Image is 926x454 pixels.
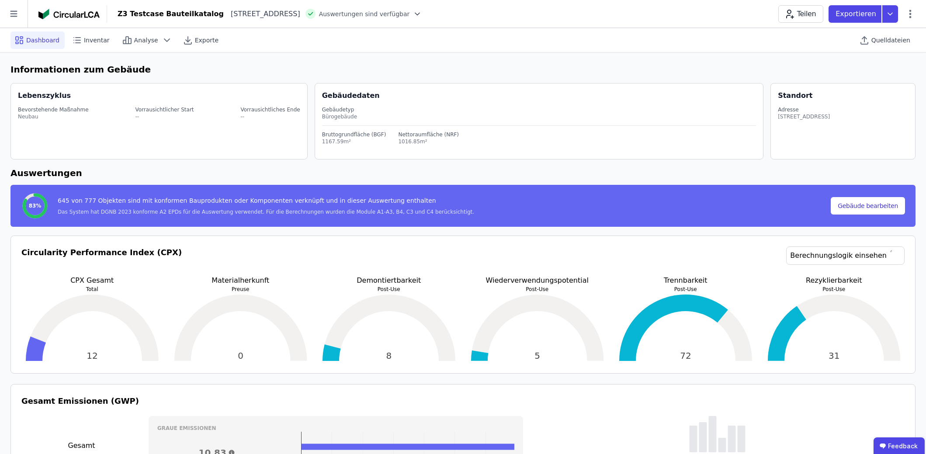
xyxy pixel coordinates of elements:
a: Berechnungslogik einsehen [786,246,905,265]
span: Dashboard [26,36,59,45]
div: Gebäudedaten [322,90,763,101]
p: Post-Use [615,286,756,293]
div: Neubau [18,113,89,120]
div: Bürogebäude [322,113,756,120]
div: Bruttogrundfläche (BGF) [322,131,386,138]
div: 1167.59m² [322,138,386,145]
div: Das System hat DGNB 2023 konforme A2 EPDs für die Auswertung verwendet. Für die Berechnungen wurd... [58,208,474,215]
p: Total [21,286,163,293]
div: Nettoraumfläche (NRF) [398,131,459,138]
p: Rezyklierbarkeit [763,275,905,286]
p: Post-Use [318,286,460,293]
div: Z3 Testcase Bauteilkatalog [118,9,224,19]
p: Preuse [170,286,312,293]
img: empty-state [689,416,746,452]
button: Teilen [778,5,823,23]
h6: Auswertungen [10,166,916,180]
div: Standort [778,90,812,101]
h3: Gesamt [21,440,142,451]
p: Exportieren [836,9,878,19]
div: Lebenszyklus [18,90,71,101]
h6: Informationen zum Gebäude [10,63,916,76]
span: Auswertungen sind verfügbar [319,10,410,18]
p: CPX Gesamt [21,275,163,286]
span: Exporte [195,36,218,45]
div: -- [240,113,300,120]
div: Bevorstehende Maßnahme [18,106,89,113]
span: Analyse [134,36,158,45]
button: Gebäude bearbeiten [831,197,905,215]
p: Demontiertbarkeit [318,275,460,286]
div: Vorrausichtlicher Start [135,106,194,113]
p: Trennbarkeit [615,275,756,286]
div: 645 von 777 Objekten sind mit konformen Bauprodukten oder Komponenten verknüpft und in dieser Aus... [58,196,474,208]
div: 1016.85m² [398,138,459,145]
div: [STREET_ADDRESS] [224,9,300,19]
p: Post-Use [467,286,608,293]
div: -- [135,113,194,120]
h3: Circularity Performance Index (CPX) [21,246,182,275]
p: Post-Use [763,286,905,293]
div: Adresse [778,106,830,113]
div: Vorrausichtliches Ende [240,106,300,113]
span: Quelldateien [871,36,910,45]
span: 83% [29,202,42,209]
div: Gebäudetyp [322,106,756,113]
span: Inventar [84,36,110,45]
div: [STREET_ADDRESS] [778,113,830,120]
p: Materialherkunft [170,275,312,286]
p: Wiederverwendungspotential [467,275,608,286]
img: Concular [38,9,100,19]
h3: Gesamt Emissionen (GWP) [21,395,905,407]
h3: Graue Emissionen [157,425,514,432]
